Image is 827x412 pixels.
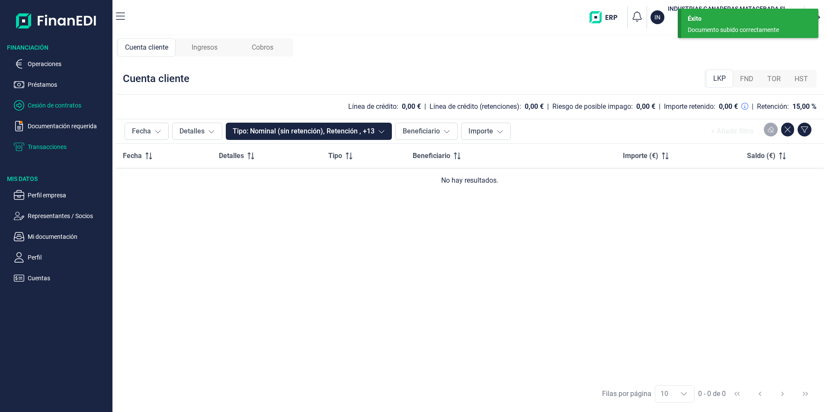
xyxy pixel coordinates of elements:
[28,273,109,283] p: Cuentas
[590,11,624,23] img: erp
[14,142,109,152] button: Transacciones
[14,273,109,283] button: Cuentas
[14,79,109,90] button: Préstamos
[795,74,808,84] span: HST
[767,74,781,84] span: TOR
[713,73,726,84] span: LKP
[395,123,458,140] button: Beneficiario
[752,101,753,112] div: |
[733,70,760,88] div: FND
[28,142,109,152] p: Transacciones
[176,38,234,57] div: Ingresos
[14,100,109,111] button: Cesión de contratos
[402,102,421,111] div: 0,00 €
[651,4,801,30] button: ININDUSTRIAS GANADERAS MATACEBADA SL[PERSON_NAME] [PERSON_NAME](B19684141)
[740,74,753,84] span: FND
[28,79,109,90] p: Préstamos
[795,383,816,404] button: Last Page
[28,231,109,242] p: Mi documentación
[125,123,169,140] button: Fecha
[668,13,787,20] p: [PERSON_NAME] [PERSON_NAME]
[172,123,222,140] button: Detalles
[28,211,109,221] p: Representantes / Socios
[664,102,715,111] div: Importe retenido:
[654,13,660,22] p: IN
[668,4,787,13] h3: INDUSTRIAS GANADERAS MATACEBADA SL
[602,389,651,399] div: Filas por página
[727,383,747,404] button: First Page
[688,14,812,23] div: Éxito
[28,59,109,69] p: Operaciones
[688,25,805,35] div: Documento subido correctamente
[788,70,815,88] div: HST
[118,38,176,57] div: Cuenta cliente
[750,383,770,404] button: Previous Page
[14,121,109,131] button: Documentación requerida
[552,102,633,111] div: Riesgo de posible impago:
[28,252,109,263] p: Perfil
[28,121,109,131] p: Documentación requerida
[424,101,426,112] div: |
[226,123,392,140] button: Tipo: Nominal (sin retención), Retención , +13
[525,102,544,111] div: 0,00 €
[673,386,694,402] div: Choose
[219,151,244,161] span: Detalles
[659,101,660,112] div: |
[461,123,511,140] button: Importe
[14,190,109,200] button: Perfil empresa
[328,151,342,161] span: Tipo
[636,102,655,111] div: 0,00 €
[698,390,726,397] span: 0 - 0 de 0
[772,383,793,404] button: Next Page
[348,102,398,111] div: Línea de crédito:
[125,42,168,53] span: Cuenta cliente
[14,59,109,69] button: Operaciones
[123,72,189,86] div: Cuenta cliente
[14,231,109,242] button: Mi documentación
[706,70,733,88] div: LKP
[14,252,109,263] button: Perfil
[430,102,521,111] div: Línea de crédito (retenciones):
[28,100,109,111] p: Cesión de contratos
[623,151,658,161] span: Importe (€)
[234,38,292,57] div: Cobros
[747,151,776,161] span: Saldo (€)
[14,211,109,221] button: Representantes / Socios
[192,42,218,53] span: Ingresos
[123,175,817,186] div: No hay resultados.
[28,190,109,200] p: Perfil empresa
[760,70,788,88] div: TOR
[757,102,789,111] div: Retención:
[413,151,450,161] span: Beneficiario
[792,102,817,111] div: 15,00 %
[719,102,738,111] div: 0,00 €
[123,151,142,161] span: Fecha
[547,101,549,112] div: |
[16,7,97,35] img: Logo de aplicación
[252,42,273,53] span: Cobros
